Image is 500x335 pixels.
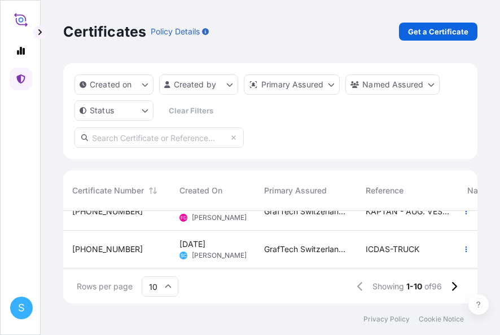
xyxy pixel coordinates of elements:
[18,302,25,314] span: S
[90,79,132,90] p: Created on
[362,79,423,90] p: Named Assured
[264,206,348,217] span: GrafTech Switzerland S.A.
[159,102,222,120] button: Clear Filters
[72,244,143,255] span: [PHONE_NUMBER]
[72,206,143,217] span: [PHONE_NUMBER]
[345,74,440,95] button: cargoOwner Filter options
[179,239,205,250] span: [DATE]
[74,74,153,95] button: createdOn Filter options
[146,184,160,197] button: Sort
[179,185,222,196] span: Created On
[63,23,146,41] p: Certificates
[264,185,327,196] span: Primary Assured
[366,206,449,217] span: KAPTAN - AUG. VESSEL
[174,79,217,90] p: Created by
[90,105,114,116] p: Status
[264,244,348,255] span: GrafTech Switzerland S.A.
[399,23,477,41] a: Get a Certificate
[74,127,244,148] input: Search Certificate or Reference...
[159,74,238,95] button: createdBy Filter options
[424,281,442,292] span: of 96
[419,315,464,324] a: Cookie Notice
[372,281,404,292] span: Showing
[72,185,144,196] span: Certificate Number
[151,26,200,37] p: Policy Details
[181,250,187,261] span: SC
[77,281,133,292] span: Rows per page
[261,79,323,90] p: Primary Assured
[366,185,403,196] span: Reference
[406,281,422,292] span: 1-10
[74,100,153,121] button: certificateStatus Filter options
[363,315,410,324] a: Privacy Policy
[408,26,468,37] p: Get a Certificate
[192,251,247,260] span: [PERSON_NAME]
[169,105,213,116] p: Clear Filters
[181,212,187,223] span: FD
[366,244,419,255] span: ICDAS-TRUCK
[192,213,247,222] span: [PERSON_NAME]
[244,74,340,95] button: distributor Filter options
